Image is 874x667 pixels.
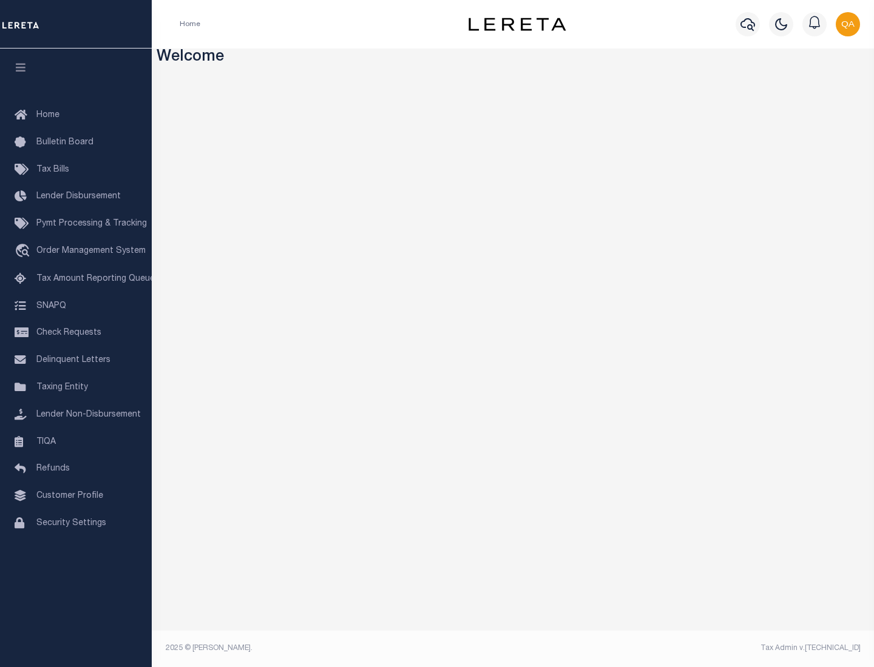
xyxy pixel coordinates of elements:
span: Check Requests [36,329,101,337]
span: Lender Disbursement [36,192,121,201]
span: Refunds [36,464,70,473]
img: svg+xml;base64,PHN2ZyB4bWxucz0iaHR0cDovL3d3dy53My5vcmcvMjAwMC9zdmciIHBvaW50ZXItZXZlbnRzPSJub25lIi... [836,12,860,36]
span: Taxing Entity [36,383,88,392]
span: Customer Profile [36,492,103,500]
span: Order Management System [36,247,146,255]
span: SNAPQ [36,301,66,310]
div: 2025 © [PERSON_NAME]. [157,643,513,654]
i: travel_explore [15,244,34,260]
span: TIQA [36,437,56,446]
span: Delinquent Letters [36,356,110,364]
span: Tax Bills [36,166,69,174]
span: Security Settings [36,519,106,528]
img: logo-dark.svg [469,18,566,31]
span: Tax Amount Reporting Queue [36,275,155,283]
div: Tax Admin v.[TECHNICAL_ID] [522,643,861,654]
span: Bulletin Board [36,138,93,147]
li: Home [180,19,200,30]
span: Pymt Processing & Tracking [36,220,147,228]
h3: Welcome [157,49,870,67]
span: Home [36,111,59,119]
span: Lender Non-Disbursement [36,411,141,419]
